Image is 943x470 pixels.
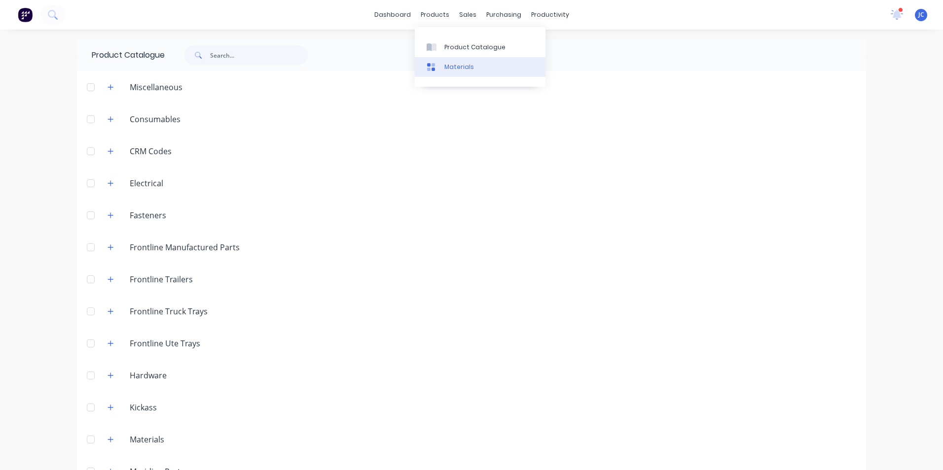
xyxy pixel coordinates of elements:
div: CRM Codes [122,145,180,157]
div: Frontline Trailers [122,273,201,285]
div: products [416,7,454,22]
a: dashboard [369,7,416,22]
div: Materials [122,434,172,445]
div: Fasteners [122,209,174,221]
div: Product Catalogue [77,39,165,71]
div: Frontline Truck Trays [122,305,216,317]
a: Product Catalogue [415,37,545,57]
div: Electrical [122,177,171,189]
div: Kickass [122,402,165,413]
div: Hardware [122,369,175,381]
div: Frontline Ute Trays [122,337,208,349]
span: JC [918,10,924,19]
div: Product Catalogue [444,43,506,52]
div: purchasing [481,7,526,22]
div: Frontline Manufactured Parts [122,241,248,253]
div: productivity [526,7,574,22]
a: Materials [415,57,545,77]
input: Search... [210,45,308,65]
div: Miscellaneous [122,81,190,93]
div: Materials [444,63,474,71]
img: Factory [18,7,33,22]
div: sales [454,7,481,22]
div: Consumables [122,113,188,125]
